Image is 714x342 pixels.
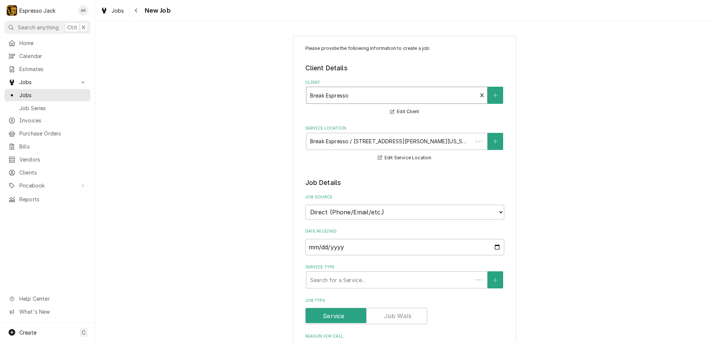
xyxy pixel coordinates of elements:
a: Jobs [97,4,127,17]
span: Create [19,329,36,336]
span: Calendar [19,52,87,60]
div: Allan Ross's Avatar [78,5,89,16]
button: Search anythingCtrlK [4,21,90,34]
div: Espresso Jack [19,7,55,15]
div: Date Received [305,228,504,255]
span: K [82,23,86,31]
div: AR [78,5,89,16]
a: Go to Jobs [4,76,90,88]
button: Create New Location [488,133,503,150]
div: Job Source [305,194,504,219]
div: Service Type [305,264,504,288]
button: Edit Service Location [377,153,433,163]
span: Jobs [19,91,87,99]
span: New Job [142,6,171,16]
span: C [82,329,86,336]
a: Home [4,37,90,49]
button: Create New Client [488,87,503,104]
input: yyyy-mm-dd [305,239,504,255]
div: Espresso Jack's Avatar [7,5,17,16]
div: Client [305,80,504,116]
span: Reports [19,195,87,203]
span: Help Center [19,295,86,303]
span: Pricebook [19,182,75,189]
span: Estimates [19,65,87,73]
span: Purchase Orders [19,130,87,137]
div: Service Location [305,125,504,162]
legend: Job Details [305,178,504,188]
a: Purchase Orders [4,127,90,140]
a: Go to Pricebook [4,179,90,192]
a: Job Series [4,102,90,114]
a: Go to What's New [4,306,90,318]
label: Date Received [305,228,504,234]
label: Client [305,80,504,86]
a: Vendors [4,153,90,166]
button: Create New Service [488,271,503,288]
label: Job Type [305,298,504,304]
a: Reports [4,193,90,205]
legend: Client Details [305,63,504,73]
span: Invoices [19,116,87,124]
span: Vendors [19,156,87,163]
a: Calendar [4,50,90,62]
button: Edit Client [389,107,420,116]
a: Jobs [4,89,90,101]
span: Home [19,39,87,47]
div: Job Type [305,298,504,324]
svg: Create New Client [493,93,498,98]
span: Jobs [19,78,75,86]
a: Invoices [4,114,90,127]
svg: Create New Location [493,139,498,144]
span: Ctrl [67,23,77,31]
span: Job Series [19,104,87,112]
svg: Create New Service [493,278,498,283]
div: E [7,5,17,16]
a: Estimates [4,63,90,75]
label: Service Location [305,125,504,131]
span: What's New [19,308,86,316]
label: Job Source [305,194,504,200]
span: Jobs [112,7,124,15]
span: Bills [19,143,87,150]
a: Bills [4,140,90,153]
label: Reason For Call [305,333,504,339]
button: Navigate back [131,4,142,16]
p: Please provide the following information to create a job: [305,45,504,52]
a: Clients [4,166,90,179]
a: Go to Help Center [4,293,90,305]
span: Search anything [18,23,59,31]
span: Clients [19,169,87,176]
label: Service Type [305,264,504,270]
